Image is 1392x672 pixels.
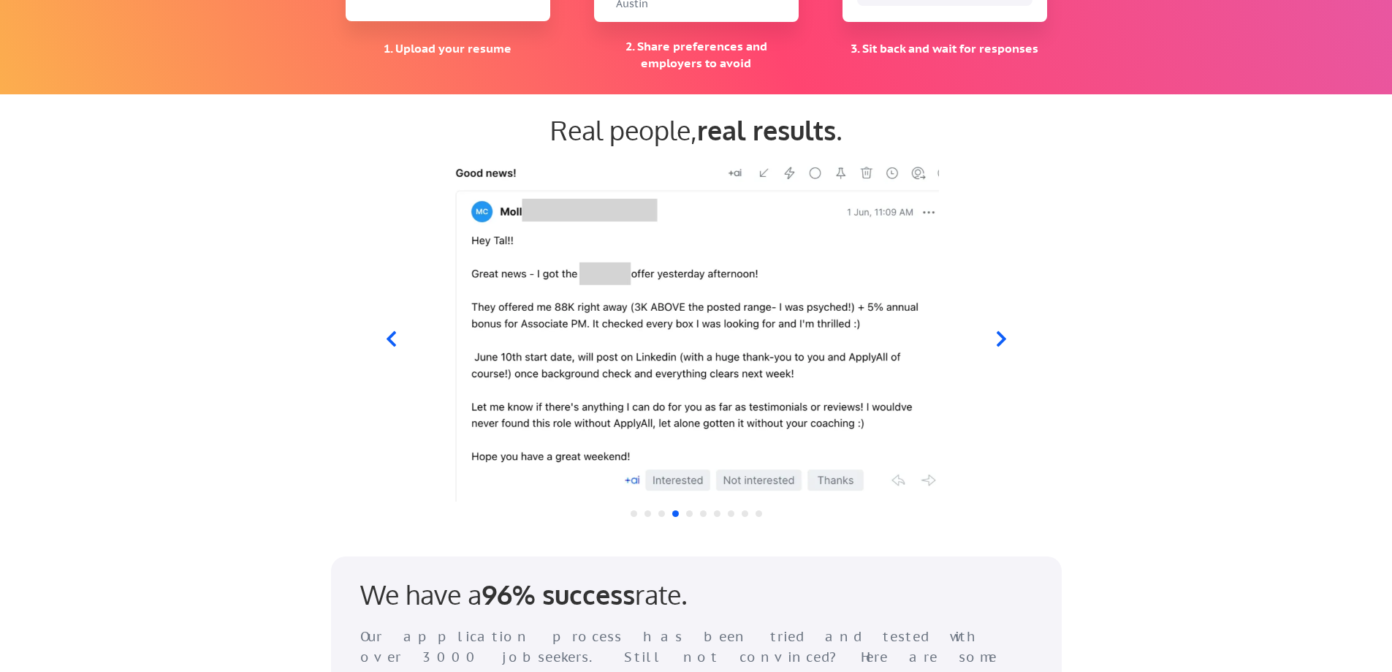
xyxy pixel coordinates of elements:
[697,113,836,146] strong: real results
[346,40,550,56] div: 1. Upload your resume
[346,114,1047,146] div: Real people, .
[482,578,635,611] strong: 96% success
[360,578,784,610] div: We have a rate.
[843,40,1047,56] div: 3. Sit back and wait for responses
[594,38,799,71] div: 2. Share preferences and employers to avoid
